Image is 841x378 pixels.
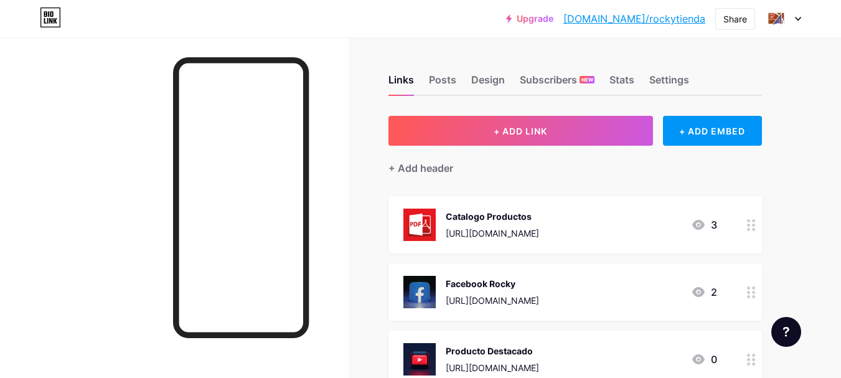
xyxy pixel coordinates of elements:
[691,352,717,367] div: 0
[494,126,547,136] span: + ADD LINK
[691,285,717,300] div: 2
[691,217,717,232] div: 3
[446,210,539,223] div: Catalogo Productos
[446,277,539,290] div: Facebook Rocky
[723,12,747,26] div: Share
[663,116,762,146] div: + ADD EMBED
[403,276,436,308] img: Facebook Rocky
[446,227,539,240] div: [URL][DOMAIN_NAME]
[764,7,788,31] img: rockytienda
[388,116,653,146] button: + ADD LINK
[388,72,414,95] div: Links
[471,72,505,95] div: Design
[649,72,689,95] div: Settings
[520,72,594,95] div: Subscribers
[563,11,705,26] a: [DOMAIN_NAME]/rockytienda
[403,343,436,376] img: Producto Destacado
[446,344,539,357] div: Producto Destacado
[429,72,456,95] div: Posts
[506,14,553,24] a: Upgrade
[581,76,593,83] span: NEW
[609,72,634,95] div: Stats
[403,209,436,241] img: Catalogo Productos
[388,161,453,176] div: + Add header
[446,361,539,374] div: [URL][DOMAIN_NAME]
[446,294,539,307] div: [URL][DOMAIN_NAME]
